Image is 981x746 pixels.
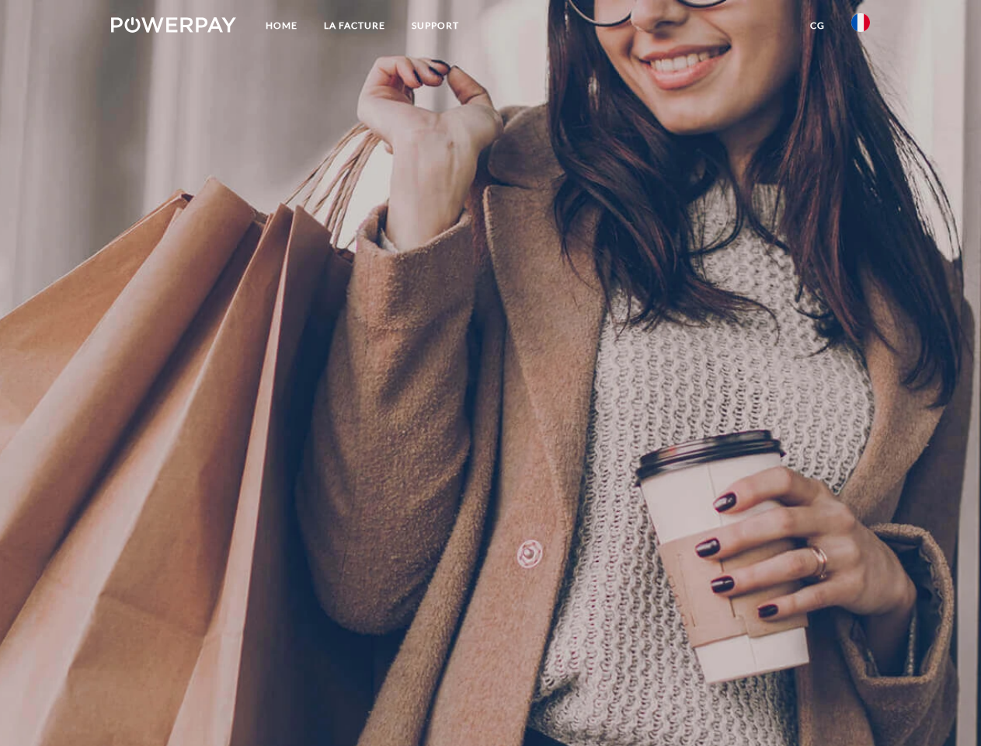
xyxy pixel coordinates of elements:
[311,12,398,40] a: LA FACTURE
[797,12,838,40] a: CG
[851,13,870,32] img: fr
[252,12,311,40] a: Home
[398,12,472,40] a: Support
[111,17,236,33] img: logo-powerpay-white.svg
